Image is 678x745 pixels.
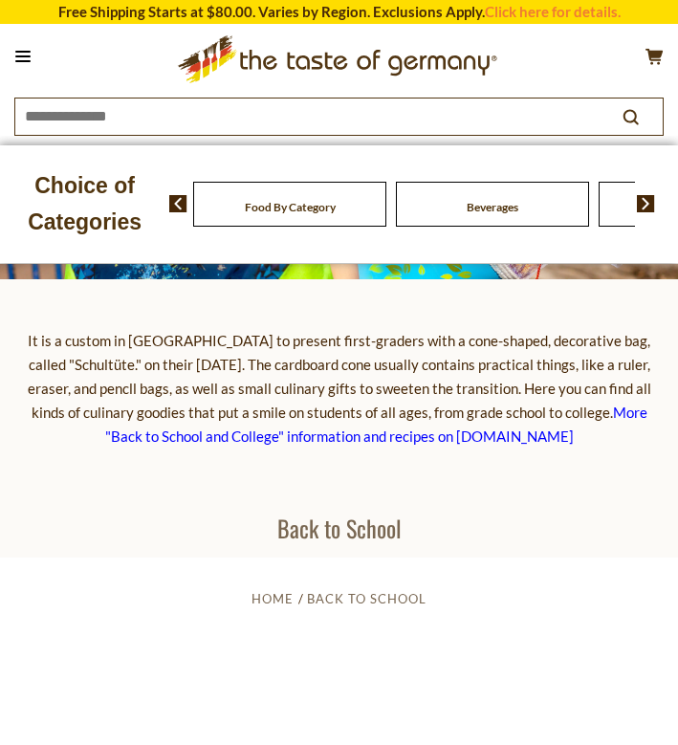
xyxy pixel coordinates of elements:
[252,591,294,606] a: Home
[485,3,621,20] a: Click here for details.
[637,195,655,212] img: next arrow
[14,329,664,449] p: It is a custom in [GEOGRAPHIC_DATA] to present first-graders with a cone-shaped, decorative bag, ...
[169,195,187,212] img: previous arrow
[245,200,336,214] a: Food By Category
[467,200,518,214] a: Beverages
[307,591,426,606] a: Back to School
